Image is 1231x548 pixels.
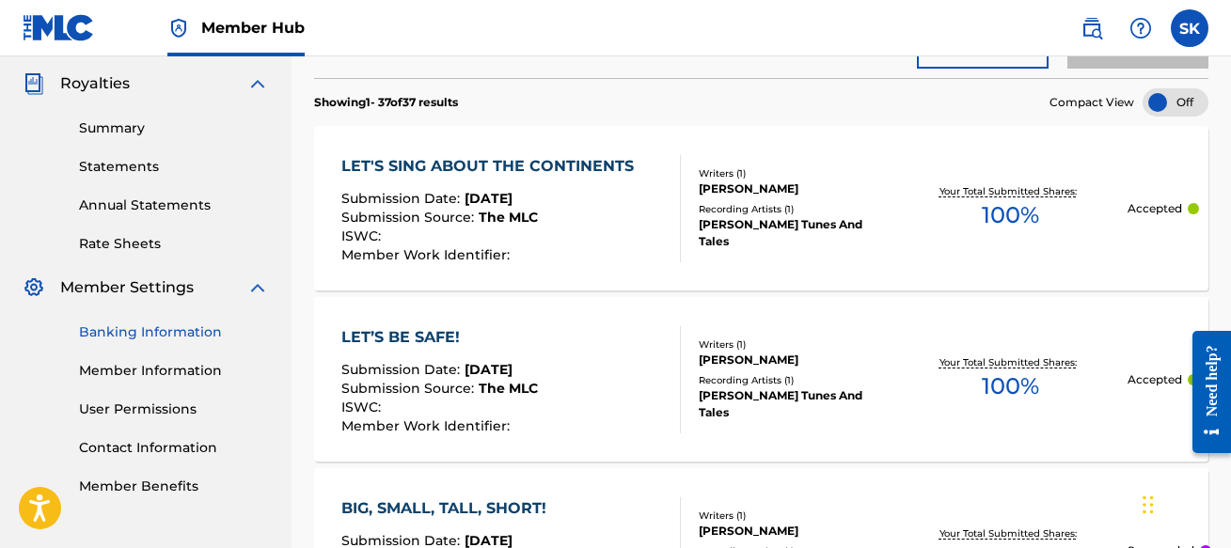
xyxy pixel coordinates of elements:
div: Writers ( 1 ) [699,166,893,180]
a: Statements [79,157,269,177]
div: BIG, SMALL, TALL, SHORT! [341,497,556,520]
span: Submission Date : [341,361,465,378]
img: help [1129,17,1152,39]
img: search [1081,17,1103,39]
a: Public Search [1073,9,1111,47]
img: Top Rightsholder [167,17,190,39]
a: Rate Sheets [79,234,269,254]
a: Contact Information [79,438,269,458]
div: Writers ( 1 ) [699,509,893,523]
span: Submission Date : [341,190,465,207]
div: LET'S SING ABOUT THE CONTINENTS [341,155,643,178]
p: Your Total Submitted Shares: [939,355,1081,369]
div: Help [1122,9,1160,47]
iframe: Resource Center [1178,317,1231,468]
span: 100 % [982,369,1039,403]
img: Member Settings [23,276,45,299]
img: expand [246,276,269,299]
span: [DATE] [465,190,513,207]
div: User Menu [1171,9,1208,47]
a: Banking Information [79,322,269,342]
img: expand [246,72,269,95]
span: Submission Source : [341,380,479,397]
div: [PERSON_NAME] [699,180,893,197]
span: 100 % [982,198,1039,232]
span: The MLC [479,209,538,226]
span: Member Work Identifier : [341,246,514,263]
div: LET’S BE SAFE! [341,326,538,349]
a: Summary [79,118,269,138]
iframe: Chat Widget [1137,458,1231,548]
img: MLC Logo [23,14,95,41]
a: LET'S SING ABOUT THE CONTINENTSSubmission Date:[DATE]Submission Source:The MLCISWC:Member Work Id... [314,126,1208,290]
a: Member Benefits [79,477,269,496]
span: The MLC [479,380,538,397]
a: Member Information [79,361,269,381]
a: User Permissions [79,399,269,419]
div: [PERSON_NAME] Tunes And Tales [699,216,893,250]
a: LET’S BE SAFE!Submission Date:[DATE]Submission Source:The MLCISWC:Member Work Identifier:Writers ... [314,297,1208,462]
div: [PERSON_NAME] Tunes And Tales [699,387,893,421]
span: Member Work Identifier : [341,417,514,434]
p: Accepted [1128,371,1182,388]
span: Royalties [60,72,130,95]
span: Compact View [1050,94,1134,111]
span: Member Settings [60,276,194,299]
span: ISWC : [341,227,386,244]
div: [PERSON_NAME] [699,523,893,540]
div: Recording Artists ( 1 ) [699,202,893,216]
p: Showing 1 - 37 of 37 results [314,94,458,111]
span: Submission Source : [341,209,479,226]
p: Your Total Submitted Shares: [939,526,1081,540]
div: [PERSON_NAME] [699,352,893,368]
div: Writers ( 1 ) [699,337,893,352]
div: Recording Artists ( 1 ) [699,373,893,387]
p: Your Total Submitted Shares: [939,184,1081,198]
div: Drag [1143,477,1154,533]
p: Accepted [1128,200,1182,217]
img: Royalties [23,72,45,95]
a: Annual Statements [79,196,269,215]
span: ISWC : [341,399,386,415]
span: [DATE] [465,361,513,378]
span: Member Hub [201,17,305,39]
